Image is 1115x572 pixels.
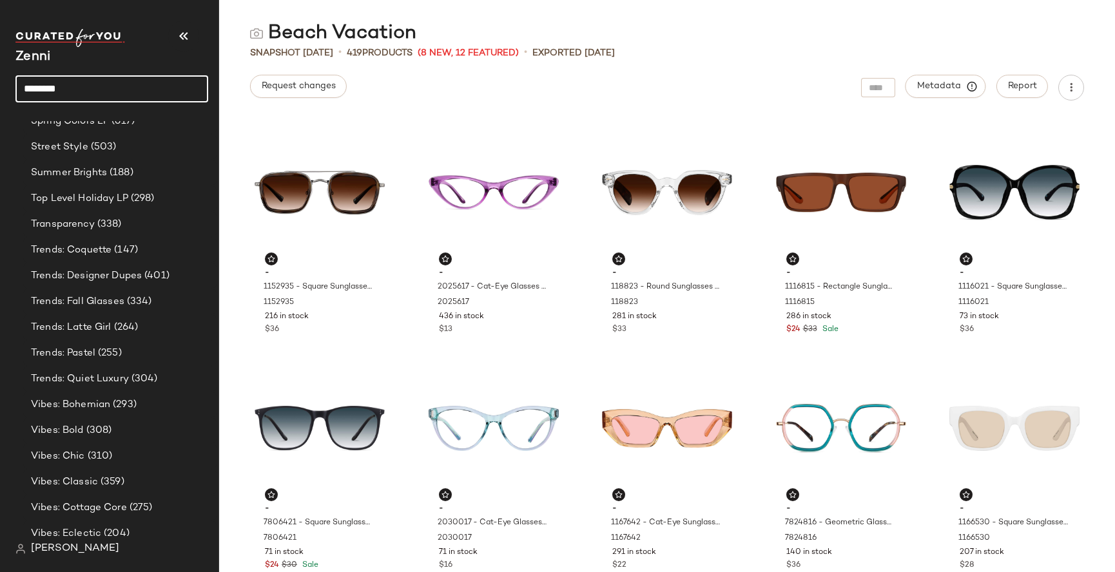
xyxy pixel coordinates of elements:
span: Trends: Quiet Luxury [31,372,129,386]
div: Products [347,46,412,60]
span: - [265,503,374,515]
span: [PERSON_NAME] [31,541,119,557]
span: (308) [84,423,112,438]
span: 281 in stock [612,311,657,323]
span: 7824816 [785,533,817,544]
span: 2030017 - Cat-Eye Glasses - Lavender & Green - Plastic [438,517,547,529]
span: 73 in stock [960,311,999,323]
span: 7824816 - Geometric Glasses - Cotton Candy - Mixed [785,517,895,529]
span: 436 in stock [439,311,484,323]
span: 71 in stock [265,547,304,558]
span: - [786,503,896,515]
span: (255) [95,346,122,361]
span: 140 in stock [786,547,832,558]
span: (147) [111,243,138,258]
span: $36 [265,324,279,336]
span: $28 [960,560,974,571]
span: 419 [347,48,362,58]
span: $30 [282,560,297,571]
span: Vibes: Eclectic [31,526,101,541]
span: $16 [439,560,452,571]
span: 7806421 [264,533,296,544]
span: - [612,267,722,279]
img: svg%3e [15,544,26,554]
img: svg%3e [962,255,970,263]
span: 286 in stock [786,311,831,323]
span: - [612,503,722,515]
span: 1167642 - Cat-Eye Sunglasses - Orange - Plastic [611,517,721,529]
span: 1116815 - Rectangle Sunglasses - Brown - Plastic [785,281,895,293]
p: Exported [DATE] [532,46,615,60]
img: 7806421-sunglasses-front-view.jpg [255,359,385,498]
span: Trends: Pastel [31,346,95,361]
img: 2030017-eyeglasses-front-view.jpg [429,359,559,498]
span: (188) [107,166,133,180]
span: (293) [110,397,137,412]
button: Metadata [906,75,986,98]
span: Vibes: Classic [31,475,98,490]
span: Transparency [31,217,95,232]
span: 2030017 [438,533,472,544]
span: (338) [95,217,122,232]
span: Vibes: Bold [31,423,84,438]
span: 2025617 [438,297,469,309]
img: svg%3e [267,491,275,499]
img: svg%3e [441,255,449,263]
span: Spring Colors LP [31,114,109,129]
img: 7824816-eyeglasses-front-view.jpg [776,359,906,498]
span: Trends: Latte Girl [31,320,111,335]
span: Current Company Name [15,50,50,64]
span: Metadata [916,81,975,92]
img: svg%3e [441,491,449,499]
span: $22 [612,560,626,571]
span: 1166530 [958,533,990,544]
span: Vibes: Cottage Core [31,500,127,515]
span: Summer Brights [31,166,107,180]
img: svg%3e [267,255,275,263]
span: (275) [127,500,153,515]
span: $36 [960,324,974,336]
img: svg%3e [789,491,797,499]
span: Street Style [31,140,88,155]
span: • [338,45,342,61]
img: svg%3e [962,491,970,499]
span: (334) [124,294,152,309]
span: - [439,267,548,279]
span: - [960,503,1069,515]
span: (304) [129,372,158,386]
img: svg%3e [615,491,623,499]
span: 207 in stock [960,547,1004,558]
span: 1152935 [264,297,294,309]
img: svg%3e [250,27,263,40]
span: Vibes: Bohemian [31,397,110,412]
span: 216 in stock [265,311,309,323]
img: svg%3e [789,255,797,263]
span: • [524,45,527,61]
span: $33 [803,324,817,336]
span: $36 [786,560,800,571]
span: Trends: Designer Dupes [31,269,142,283]
span: Sale [820,325,839,334]
span: 118823 [611,297,638,309]
span: (8 New, 12 Featured) [418,46,519,60]
span: $33 [612,324,626,336]
span: (204) [101,526,130,541]
span: - [786,267,896,279]
span: 1152935 - Square Sunglasses - Tortoiseshell - Mixed [264,281,373,293]
span: Trends: Coquette [31,243,111,258]
button: Report [996,75,1048,98]
span: 118823 - Round Sunglasses - Clear - Acetate [611,281,721,293]
span: 1116021 - Square Sunglasses - Black - Plastic [958,281,1068,293]
span: 291 in stock [612,547,656,558]
img: svg%3e [615,255,623,263]
span: (264) [111,320,139,335]
span: (298) [128,191,155,206]
span: 71 in stock [439,547,478,558]
span: $24 [786,324,800,336]
img: 1152935-sunglasses-front-view.jpg [255,123,385,262]
span: 1116021 [958,297,989,309]
span: Vibes: Chic [31,449,85,464]
span: 2025617 - Cat-Eye Glasses - Purple - Plastic [438,281,547,293]
span: - [960,267,1069,279]
span: 7806421 - Square Sunglasses - Black - Mixed [264,517,373,529]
